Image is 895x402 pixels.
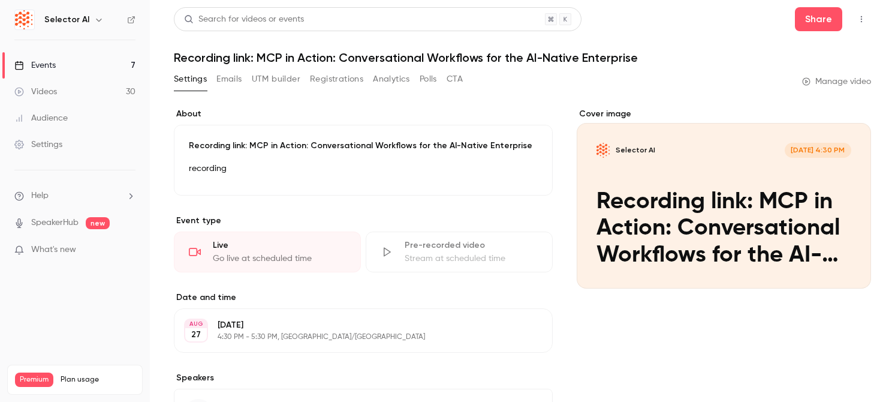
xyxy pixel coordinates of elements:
[14,112,68,124] div: Audience
[252,70,300,89] button: UTM builder
[14,59,56,71] div: Events
[86,217,110,229] span: new
[31,190,49,202] span: Help
[185,320,207,328] div: AUG
[577,108,871,289] section: Cover image
[373,70,410,89] button: Analytics
[174,292,553,304] label: Date and time
[213,239,346,251] div: Live
[14,190,135,202] li: help-dropdown-opener
[121,245,135,256] iframe: Noticeable Trigger
[15,10,34,29] img: Selector AI
[802,76,871,88] a: Manage video
[14,86,57,98] div: Videos
[795,7,842,31] button: Share
[213,253,346,265] div: Go live at scheduled time
[310,70,363,89] button: Registrations
[218,319,489,331] p: [DATE]
[31,244,76,256] span: What's new
[405,239,538,251] div: Pre-recorded video
[447,70,463,89] button: CTA
[174,50,871,65] h1: Recording link: MCP in Action: Conversational Workflows for the AI-Native Enterprise
[189,161,538,176] p: recording
[191,329,201,341] p: 27
[31,217,79,229] a: SpeakerHub
[420,70,437,89] button: Polls
[174,70,207,89] button: Settings
[189,140,538,152] p: Recording link: MCP in Action: Conversational Workflows for the AI-Native Enterprise
[174,108,553,120] label: About
[218,332,489,342] p: 4:30 PM - 5:30 PM, [GEOGRAPHIC_DATA]/[GEOGRAPHIC_DATA]
[577,108,871,120] label: Cover image
[174,372,553,384] label: Speakers
[366,232,553,272] div: Pre-recorded videoStream at scheduled time
[174,215,553,227] p: Event type
[174,232,361,272] div: LiveGo live at scheduled time
[44,14,89,26] h6: Selector AI
[14,139,62,151] div: Settings
[15,373,53,387] span: Premium
[216,70,242,89] button: Emails
[405,253,538,265] div: Stream at scheduled time
[184,13,304,26] div: Search for videos or events
[61,375,135,385] span: Plan usage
